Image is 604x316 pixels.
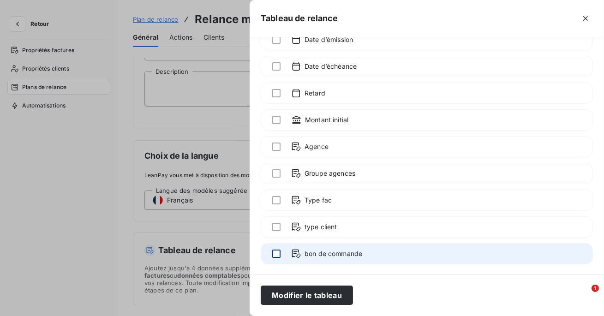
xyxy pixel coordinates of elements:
span: Date d’émission [305,35,353,44]
span: Groupe agences [305,169,355,178]
button: Modifier le tableau [261,286,353,305]
h5: Tableau de relance [261,12,338,25]
span: type client [305,222,337,232]
span: Montant initial [305,115,348,125]
span: Agence [305,142,329,151]
span: bon de commande [305,249,362,258]
span: 1 [592,285,599,292]
span: Type fac [305,196,332,205]
iframe: Intercom live chat [573,285,595,307]
span: Date d’échéance [305,62,357,71]
span: Retard [305,89,325,98]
